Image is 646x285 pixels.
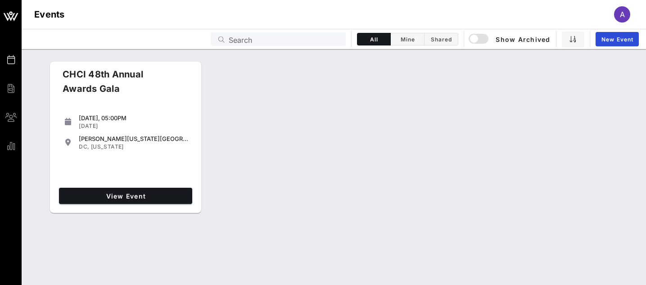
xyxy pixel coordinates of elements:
[357,33,391,45] button: All
[601,36,633,43] span: New Event
[620,10,625,19] span: A
[363,36,385,43] span: All
[63,192,189,200] span: View Event
[79,135,189,142] div: [PERSON_NAME][US_STATE][GEOGRAPHIC_DATA]
[79,143,89,150] span: DC,
[425,33,458,45] button: Shared
[79,122,189,130] div: [DATE]
[79,114,189,122] div: [DATE], 05:00PM
[470,31,551,47] button: Show Archived
[396,36,419,43] span: Mine
[59,188,192,204] a: View Event
[430,36,452,43] span: Shared
[34,7,65,22] h1: Events
[91,143,124,150] span: [US_STATE]
[596,32,639,46] a: New Event
[391,33,425,45] button: Mine
[470,34,550,45] span: Show Archived
[614,6,630,23] div: A
[55,67,182,103] div: CHCI 48th Annual Awards Gala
